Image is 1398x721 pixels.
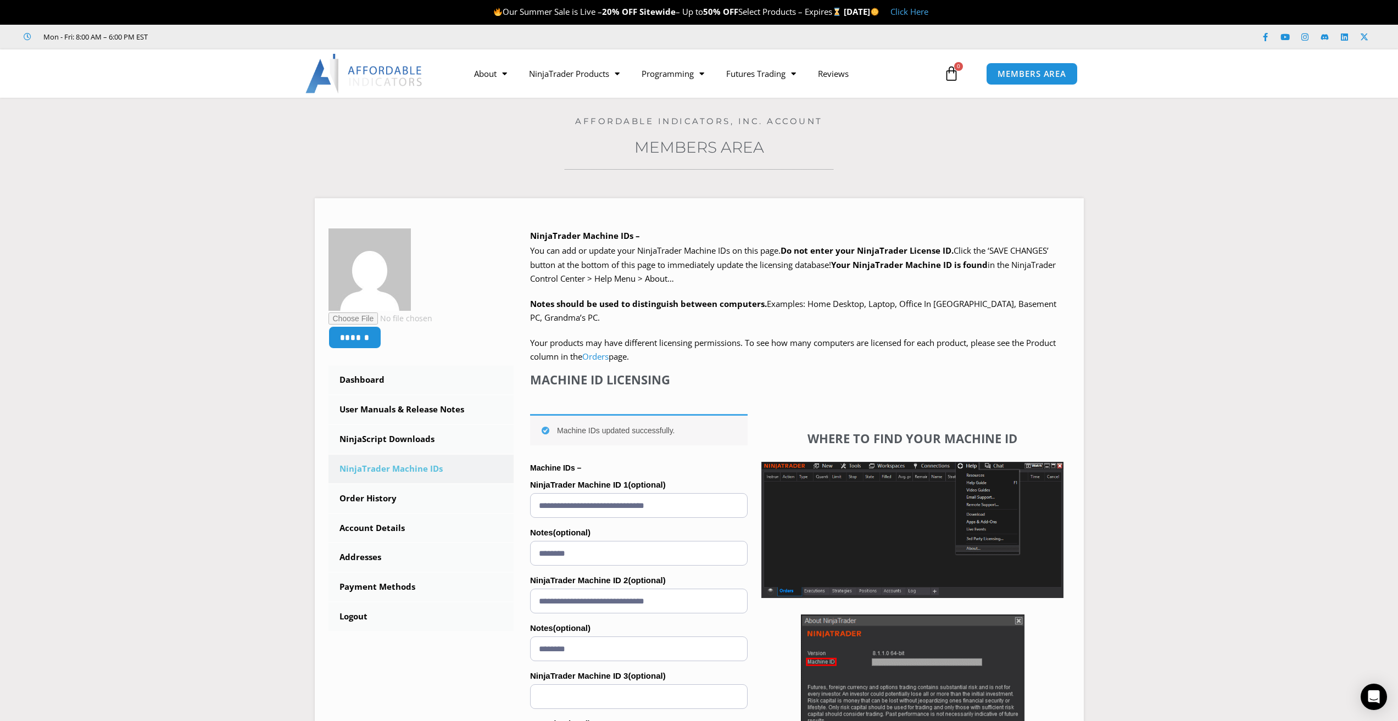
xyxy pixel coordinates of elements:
a: Order History [328,484,514,513]
strong: Machine IDs – [530,463,581,472]
a: NinjaTrader Machine IDs [328,455,514,483]
a: Dashboard [328,366,514,394]
span: Your products may have different licensing permissions. To see how many computers are licensed fo... [530,337,1056,362]
span: (optional) [628,671,665,680]
label: NinjaTrader Machine ID 2 [530,572,748,589]
a: NinjaTrader Products [518,61,631,86]
span: (optional) [628,480,665,489]
span: MEMBERS AREA [998,70,1066,78]
a: Affordable Indicators, Inc. Account [575,116,823,126]
label: Notes [530,524,748,541]
a: Orders [582,351,609,362]
iframe: Customer reviews powered by Trustpilot [163,31,328,42]
a: Members Area [634,138,764,157]
a: Futures Trading [715,61,807,86]
b: Do not enter your NinjaTrader License ID. [781,245,954,256]
strong: Sitewide [639,6,676,17]
a: 0 [927,58,976,90]
span: Examples: Home Desktop, Laptop, Office In [GEOGRAPHIC_DATA], Basement PC, Grandma’s PC. [530,298,1056,323]
img: LogoAI | Affordable Indicators – NinjaTrader [305,54,424,93]
img: 🔥 [494,8,502,16]
strong: 50% OFF [703,6,738,17]
img: ⌛ [833,8,841,16]
b: NinjaTrader Machine IDs – [530,230,640,241]
label: NinjaTrader Machine ID 3 [530,668,748,684]
div: Open Intercom Messenger [1361,684,1387,710]
a: Addresses [328,543,514,572]
strong: 20% OFF [602,6,637,17]
img: 🌞 [871,8,879,16]
strong: Your NinjaTrader Machine ID is found [831,259,988,270]
a: Click Here [890,6,928,17]
div: Machine IDs updated successfully. [530,414,748,445]
span: (optional) [553,623,591,633]
h4: Machine ID Licensing [530,372,748,387]
a: MEMBERS AREA [986,63,1078,85]
a: NinjaScript Downloads [328,425,514,454]
span: You can add or update your NinjaTrader Machine IDs on this page. [530,245,781,256]
span: (optional) [628,575,665,585]
span: Mon - Fri: 8:00 AM – 6:00 PM EST [41,30,148,43]
label: Notes [530,620,748,636]
img: Screenshot 2025-01-17 1155544 | Affordable Indicators – NinjaTrader [761,462,1063,598]
span: Click the ‘SAVE CHANGES’ button at the bottom of this page to immediately update the licensing da... [530,245,1056,284]
span: 0 [954,62,963,71]
img: 7db3128c115a43f694adce31e78a6ad4d66e6ab2b04fb6ef6034ada9df84ea3c [328,228,411,311]
h4: Where to find your Machine ID [761,431,1063,445]
a: Reviews [807,61,860,86]
span: (optional) [553,528,591,537]
a: Logout [328,602,514,631]
strong: [DATE] [844,6,879,17]
nav: Account pages [328,366,514,631]
a: Payment Methods [328,573,514,601]
a: About [463,61,518,86]
a: User Manuals & Release Notes [328,395,514,424]
a: Account Details [328,514,514,543]
span: Our Summer Sale is Live – – Up to Select Products – Expires [493,6,844,17]
a: Programming [631,61,715,86]
strong: Notes should be used to distinguish between computers. [530,298,767,309]
nav: Menu [463,61,941,86]
label: NinjaTrader Machine ID 1 [530,477,748,493]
